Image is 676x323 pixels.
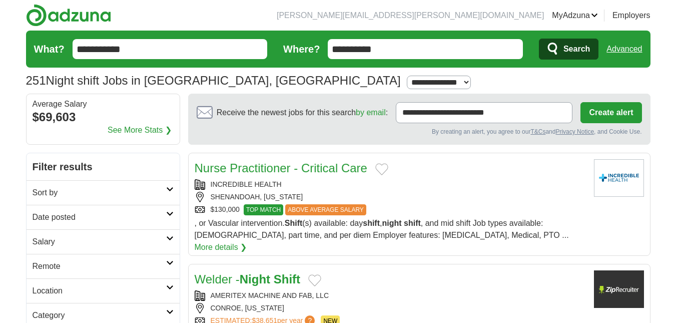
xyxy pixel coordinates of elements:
[404,219,421,227] strong: shift
[195,179,586,190] div: INCREDIBLE HEALTH
[27,205,180,229] a: Date posted
[195,303,586,313] div: CONROE, [US_STATE]
[217,107,388,119] span: Receive the newest jobs for this search :
[195,161,367,175] a: Nurse Practitioner - Critical Care
[26,72,46,90] span: 251
[33,100,174,108] div: Average Salary
[530,128,545,135] a: T&Cs
[594,270,644,308] img: Company logo
[240,272,270,286] strong: Night
[195,204,586,215] div: $130,000
[195,241,247,253] a: More details ❯
[34,42,65,57] label: What?
[285,219,303,227] strong: Shift
[108,124,172,136] a: See More Stats ❯
[33,309,166,321] h2: Category
[375,163,388,175] button: Add to favorite jobs
[539,39,598,60] button: Search
[363,219,380,227] strong: shift
[33,236,166,248] h2: Salary
[33,187,166,199] h2: Sort by
[195,219,569,239] span: , or Vascular intervention. (s) available: day , , and mid shift Job types available: [DEMOGRAPHI...
[195,272,301,286] a: Welder -Night Shift
[285,204,366,215] span: ABOVE AVERAGE SALARY
[197,127,642,136] div: By creating an alert, you agree to our and , and Cookie Use.
[612,10,650,22] a: Employers
[356,108,386,117] a: by email
[33,285,166,297] h2: Location
[382,219,401,227] strong: night
[33,108,174,126] div: $69,603
[283,42,320,57] label: Where?
[27,153,180,180] h2: Filter results
[27,229,180,254] a: Salary
[27,278,180,303] a: Location
[26,74,401,87] h1: Night shift Jobs in [GEOGRAPHIC_DATA], [GEOGRAPHIC_DATA]
[244,204,283,215] span: TOP MATCH
[594,159,644,197] img: Company logo
[33,260,166,272] h2: Remote
[27,180,180,205] a: Sort by
[606,39,642,59] a: Advanced
[552,10,598,22] a: MyAdzuna
[274,272,300,286] strong: Shift
[580,102,641,123] button: Create alert
[26,4,111,27] img: Adzuna logo
[195,192,586,202] div: SHENANDOAH, [US_STATE]
[563,39,590,59] span: Search
[555,128,594,135] a: Privacy Notice
[277,10,544,22] li: [PERSON_NAME][EMAIL_ADDRESS][PERSON_NAME][DOMAIN_NAME]
[195,290,586,301] div: AMERITEX MACHINE AND FAB, LLC
[33,211,166,223] h2: Date posted
[27,254,180,278] a: Remote
[308,274,321,286] button: Add to favorite jobs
